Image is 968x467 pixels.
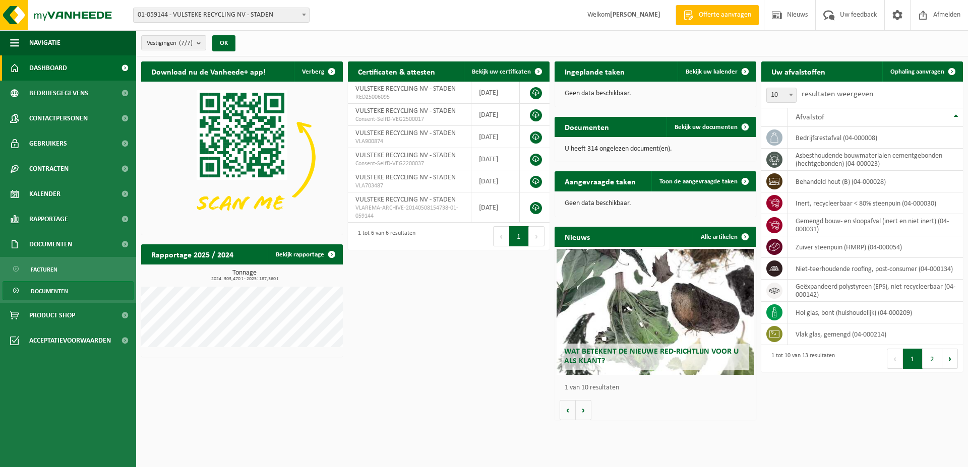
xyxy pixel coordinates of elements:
[31,282,68,301] span: Documenten
[471,192,520,223] td: [DATE]
[29,181,60,207] span: Kalender
[355,160,463,168] span: Consent-SelfD-VEG2200037
[302,69,324,75] span: Verberg
[509,226,529,246] button: 1
[464,61,549,82] a: Bekijk uw certificaten
[887,349,903,369] button: Previous
[355,129,456,137] span: VULSTEKE RECYCLING NV - STADEN
[676,5,759,25] a: Offerte aanvragen
[355,93,463,101] span: RED25006095
[565,90,746,97] p: Geen data beschikbaar.
[555,227,600,246] h2: Nieuws
[471,104,520,126] td: [DATE]
[355,138,463,146] span: VLA900874
[555,117,619,137] h2: Documenten
[471,170,520,192] td: [DATE]
[696,10,754,20] span: Offerte aanvragen
[141,35,206,50] button: Vestigingen(7/7)
[565,384,751,391] p: 1 van 10 resultaten
[767,88,796,102] span: 10
[355,204,463,220] span: VLAREMA-ARCHIVE-20140508154738-01-059144
[471,126,520,148] td: [DATE]
[693,227,755,247] a: Alle artikelen
[555,61,635,81] h2: Ingeplande taken
[788,214,963,236] td: gemengd bouw- en sloopafval (inert en niet inert) (04-000031)
[179,40,193,46] count: (7/7)
[788,302,963,323] td: hol glas, bont (huishoudelijk) (04-000209)
[3,281,134,300] a: Documenten
[472,69,531,75] span: Bekijk uw certificaten
[212,35,235,51] button: OK
[564,348,739,365] span: Wat betekent de nieuwe RED-richtlijn voor u als klant?
[667,117,755,137] a: Bekijk uw documenten
[788,171,963,192] td: behandeld hout (B) (04-000028)
[147,36,193,51] span: Vestigingen
[651,171,755,191] a: Toon de aangevraagde taken
[659,178,738,185] span: Toon de aangevraagde taken
[294,61,342,82] button: Verberg
[29,55,67,81] span: Dashboard
[29,328,111,353] span: Acceptatievoorwaarden
[890,69,944,75] span: Ophaling aanvragen
[146,277,343,282] span: 2024: 303,470 t - 2025: 187,360 t
[29,156,69,181] span: Contracten
[355,115,463,123] span: Consent-SelfD-VEG2500017
[788,236,963,258] td: zuiver steenpuin (HMRP) (04-000054)
[141,244,244,264] h2: Rapportage 2025 / 2024
[942,349,958,369] button: Next
[565,146,746,153] p: U heeft 314 ongelezen document(en).
[29,30,60,55] span: Navigatie
[29,207,68,232] span: Rapportage
[493,226,509,246] button: Previous
[355,107,456,115] span: VULSTEKE RECYCLING NV - STADEN
[29,303,75,328] span: Product Shop
[268,244,342,264] a: Bekijk rapportage
[355,196,456,204] span: VULSTEKE RECYCLING NV - STADEN
[141,61,276,81] h2: Download nu de Vanheede+ app!
[802,90,873,98] label: resultaten weergeven
[560,400,576,420] button: Vorige
[788,258,963,280] td: niet-teerhoudende roofing, post-consumer (04-000134)
[766,88,797,103] span: 10
[353,225,415,247] div: 1 tot 6 van 6 resultaten
[610,11,660,19] strong: [PERSON_NAME]
[355,174,456,181] span: VULSTEKE RECYCLING NV - STADEN
[146,270,343,282] h3: Tonnage
[675,124,738,130] span: Bekijk uw documenten
[761,61,835,81] h2: Uw afvalstoffen
[882,61,962,82] a: Ophaling aanvragen
[788,280,963,302] td: geëxpandeerd polystyreen (EPS), niet recycleerbaar (04-000142)
[686,69,738,75] span: Bekijk uw kalender
[29,106,88,131] span: Contactpersonen
[355,85,456,93] span: VULSTEKE RECYCLING NV - STADEN
[355,152,456,159] span: VULSTEKE RECYCLING NV - STADEN
[3,259,134,279] a: Facturen
[348,61,445,81] h2: Certificaten & attesten
[576,400,591,420] button: Volgende
[788,192,963,214] td: inert, recycleerbaar < 80% steenpuin (04-000030)
[557,249,754,375] a: Wat betekent de nieuwe RED-richtlijn voor u als klant?
[134,8,309,22] span: 01-059144 - VULSTEKE RECYCLING NV - STADEN
[31,260,57,279] span: Facturen
[529,226,544,246] button: Next
[565,200,746,207] p: Geen data beschikbaar.
[471,148,520,170] td: [DATE]
[355,182,463,190] span: VLA703487
[766,348,835,370] div: 1 tot 10 van 13 resultaten
[133,8,310,23] span: 01-059144 - VULSTEKE RECYCLING NV - STADEN
[788,127,963,149] td: bedrijfsrestafval (04-000008)
[471,82,520,104] td: [DATE]
[29,81,88,106] span: Bedrijfsgegevens
[923,349,942,369] button: 2
[796,113,824,121] span: Afvalstof
[903,349,923,369] button: 1
[141,82,343,233] img: Download de VHEPlus App
[788,149,963,171] td: asbesthoudende bouwmaterialen cementgebonden (hechtgebonden) (04-000023)
[678,61,755,82] a: Bekijk uw kalender
[788,323,963,345] td: vlak glas, gemengd (04-000214)
[555,171,646,191] h2: Aangevraagde taken
[29,131,67,156] span: Gebruikers
[29,232,72,257] span: Documenten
